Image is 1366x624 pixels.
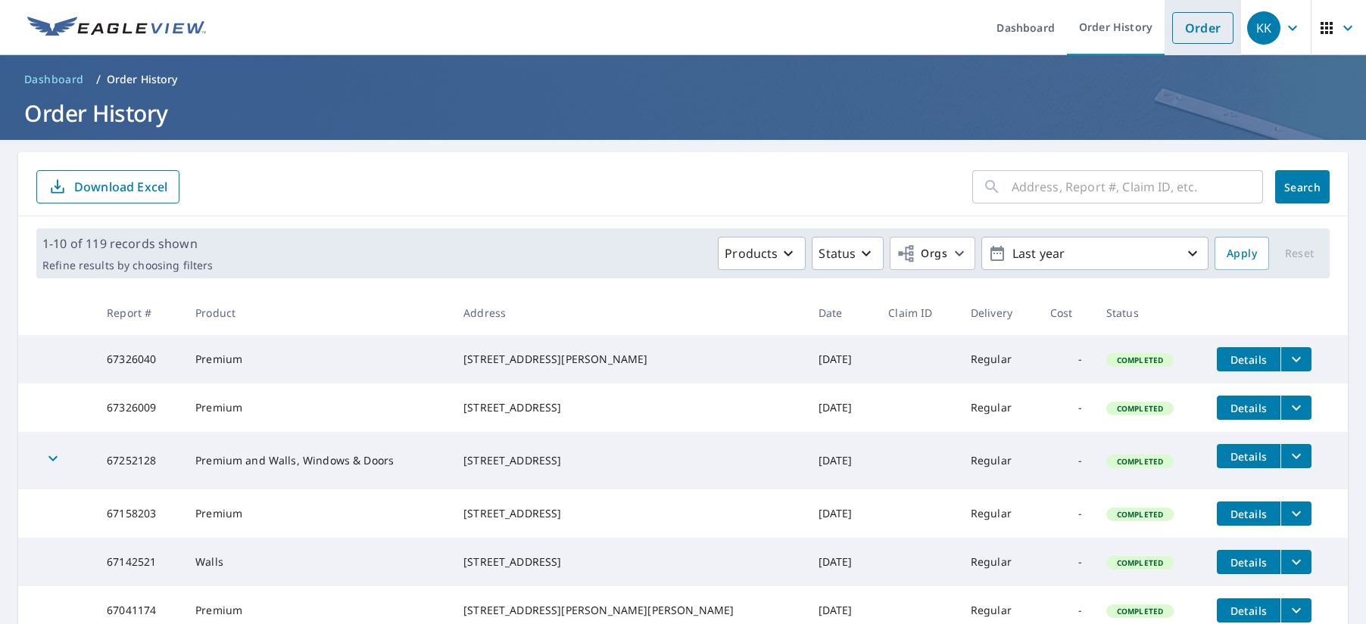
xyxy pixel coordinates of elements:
[806,432,877,489] td: [DATE]
[183,538,451,586] td: Walls
[463,506,794,521] div: [STREET_ADDRESS]
[463,603,794,618] div: [STREET_ADDRESS][PERSON_NAME][PERSON_NAME]
[1217,444,1280,468] button: detailsBtn-67252128
[95,538,183,586] td: 67142521
[806,489,877,538] td: [DATE]
[1280,347,1311,371] button: filesDropdownBtn-67326040
[183,383,451,432] td: Premium
[95,335,183,383] td: 67326040
[718,237,806,270] button: Products
[1217,598,1280,622] button: detailsBtn-67041174
[183,489,451,538] td: Premium
[18,67,90,92] a: Dashboard
[725,244,778,262] p: Products
[463,400,794,415] div: [STREET_ADDRESS]
[1280,444,1311,468] button: filesDropdownBtn-67252128
[959,432,1038,489] td: Regular
[1280,501,1311,526] button: filesDropdownBtn-67158203
[1280,598,1311,622] button: filesDropdownBtn-67041174
[1217,396,1280,420] button: detailsBtn-67326009
[1217,501,1280,526] button: detailsBtn-67158203
[959,290,1038,335] th: Delivery
[1038,383,1094,432] td: -
[959,538,1038,586] td: Regular
[27,17,206,39] img: EV Logo
[96,70,101,88] li: /
[806,383,877,432] td: [DATE]
[74,179,167,195] p: Download Excel
[95,489,183,538] td: 67158203
[806,538,877,586] td: [DATE]
[183,290,451,335] th: Product
[1226,449,1271,464] span: Details
[95,383,183,432] td: 67326009
[1217,347,1280,371] button: detailsBtn-67326040
[1012,166,1263,208] input: Address, Report #, Claim ID, etc.
[95,432,183,489] td: 67252128
[876,290,959,335] th: Claim ID
[183,335,451,383] td: Premium
[1038,335,1094,383] td: -
[451,290,806,335] th: Address
[1094,290,1205,335] th: Status
[1226,555,1271,570] span: Details
[1108,456,1172,467] span: Completed
[959,383,1038,432] td: Regular
[42,259,213,272] p: Refine results by choosing filters
[1108,606,1172,616] span: Completed
[107,72,178,87] p: Order History
[95,290,183,335] th: Report #
[1006,241,1184,267] p: Last year
[812,237,884,270] button: Status
[959,489,1038,538] td: Regular
[1108,509,1172,520] span: Completed
[1108,403,1172,414] span: Completed
[42,234,213,253] p: 1-10 of 119 records shown
[463,352,794,367] div: [STREET_ADDRESS][PERSON_NAME]
[1108,355,1172,365] span: Completed
[1226,352,1271,367] span: Details
[1038,290,1094,335] th: Cost
[959,335,1038,383] td: Regular
[1280,550,1311,574] button: filesDropdownBtn-67142521
[1038,538,1094,586] td: -
[24,72,84,87] span: Dashboard
[1280,396,1311,420] button: filesDropdownBtn-67326009
[18,67,1348,92] nav: breadcrumb
[1275,170,1330,203] button: Search
[981,237,1209,270] button: Last year
[1038,432,1094,489] td: -
[1226,604,1271,618] span: Details
[1038,489,1094,538] td: -
[183,432,451,489] td: Premium and Walls, Windows & Doors
[806,290,877,335] th: Date
[18,98,1348,129] h1: Order History
[1217,550,1280,574] button: detailsBtn-67142521
[806,335,877,383] td: [DATE]
[1215,237,1269,270] button: Apply
[1247,11,1280,45] div: KK
[1108,557,1172,568] span: Completed
[819,244,856,262] p: Status
[1287,180,1318,194] span: Search
[897,244,947,263] span: Orgs
[1172,12,1233,44] a: Order
[463,453,794,468] div: [STREET_ADDRESS]
[890,237,975,270] button: Orgs
[36,170,179,203] button: Download Excel
[1227,244,1257,263] span: Apply
[1226,507,1271,521] span: Details
[1226,401,1271,415] span: Details
[463,554,794,570] div: [STREET_ADDRESS]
